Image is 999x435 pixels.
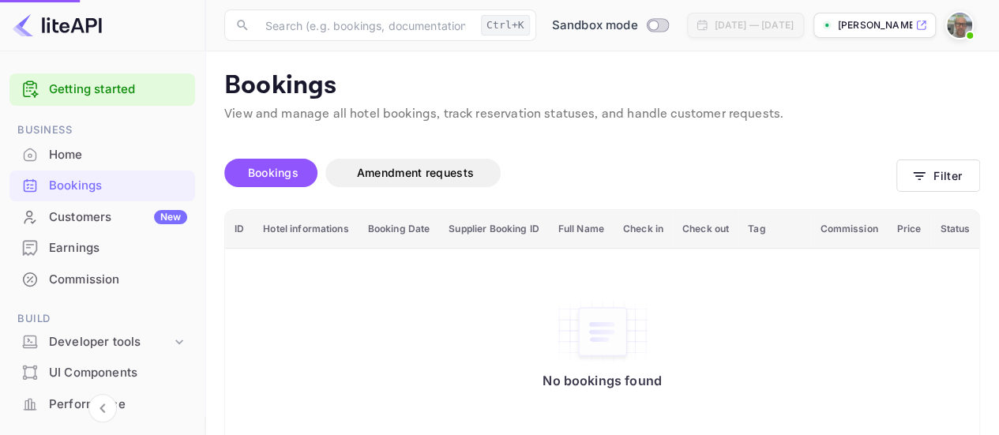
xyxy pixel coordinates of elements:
div: account-settings tabs [224,159,896,187]
div: Switch to Production mode [546,17,674,35]
a: CustomersNew [9,202,195,231]
th: Tag [738,210,810,249]
div: Performance [49,396,187,414]
div: Home [49,146,187,164]
div: Home [9,140,195,171]
a: Getting started [49,81,187,99]
div: Developer tools [49,333,171,351]
div: Getting started [9,73,195,106]
div: Commission [9,264,195,295]
button: Filter [896,159,980,192]
a: Commission [9,264,195,294]
img: Terence Marques [947,13,972,38]
p: [PERSON_NAME]-irefc.... [838,18,912,32]
img: No bookings found [555,298,650,365]
span: Business [9,122,195,139]
a: UI Components [9,358,195,387]
a: Earnings [9,233,195,262]
a: Bookings [9,171,195,200]
p: Bookings [224,70,980,102]
img: LiteAPI logo [13,13,102,38]
div: UI Components [49,364,187,382]
th: ID [225,210,254,249]
span: Build [9,310,195,328]
th: Hotel informations [254,210,358,249]
th: Booking Date [359,210,440,249]
span: Amendment requests [357,166,474,179]
div: Bookings [49,177,187,195]
th: Check out [673,210,738,249]
th: Commission [810,210,887,249]
th: Check in [614,210,673,249]
input: Search (e.g. bookings, documentation) [256,9,475,41]
div: UI Components [9,358,195,388]
div: [DATE] — [DATE] [715,18,794,32]
a: Performance [9,389,195,418]
div: Earnings [49,239,187,257]
div: Commission [49,271,187,289]
div: Ctrl+K [481,15,530,36]
span: Sandbox mode [552,17,638,35]
th: Supplier Booking ID [439,210,548,249]
span: Bookings [248,166,299,179]
th: Full Name [549,210,614,249]
div: Customers [49,208,187,227]
p: View and manage all hotel bookings, track reservation statuses, and handle customer requests. [224,105,980,124]
div: New [154,210,187,224]
button: Collapse navigation [88,394,117,422]
div: Developer tools [9,328,195,356]
p: No bookings found [543,373,662,388]
th: Status [930,210,979,249]
div: Bookings [9,171,195,201]
div: Performance [9,389,195,420]
div: Earnings [9,233,195,264]
th: Price [888,210,931,249]
div: CustomersNew [9,202,195,233]
a: Home [9,140,195,169]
